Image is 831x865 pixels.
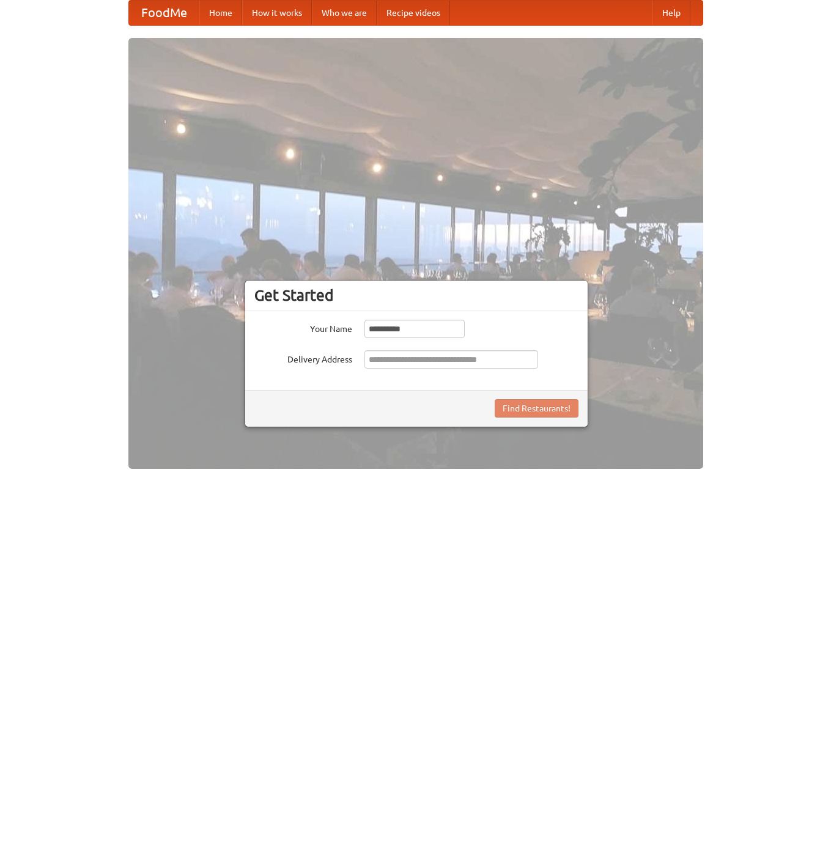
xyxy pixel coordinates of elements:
[377,1,450,25] a: Recipe videos
[495,399,578,418] button: Find Restaurants!
[242,1,312,25] a: How it works
[129,1,199,25] a: FoodMe
[254,350,352,366] label: Delivery Address
[199,1,242,25] a: Home
[254,320,352,335] label: Your Name
[652,1,690,25] a: Help
[312,1,377,25] a: Who we are
[254,286,578,304] h3: Get Started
